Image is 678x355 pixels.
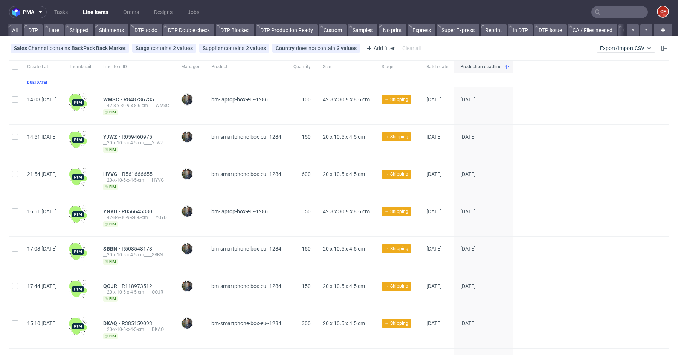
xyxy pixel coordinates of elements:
div: 2 values [173,45,193,51]
span: Line item ID [103,64,169,70]
a: YGYD [103,208,122,214]
span: Supplier [203,45,224,51]
div: __20-x-10-5-x-4-5-cm____YJWZ [103,140,169,146]
img: Maciej Sobola [182,132,192,142]
span: Stage [382,64,414,70]
span: 21:54 [DATE] [27,171,57,177]
img: wHgJFi1I6lmhQAAAABJRU5ErkJggg== [69,243,87,261]
span: → Shipping [385,133,408,140]
span: Country [276,45,296,51]
div: __20-x-10-5-x-4-5-cm____SBBN [103,252,169,258]
span: pim [103,333,118,339]
span: Thumbnail [69,64,91,70]
span: [DATE] [460,208,476,214]
span: → Shipping [385,96,408,103]
span: → Shipping [385,283,408,289]
span: Batch date [426,64,448,70]
span: 600 [302,171,311,177]
span: Size [323,64,370,70]
span: Manager [181,64,199,70]
span: Sales Channel [14,45,50,51]
span: 17:44 [DATE] [27,283,57,289]
a: Late [44,24,64,36]
span: bm-smartphone-box-eu--1284 [211,171,281,177]
span: [DATE] [426,134,442,140]
span: [DATE] [460,171,476,177]
span: 20 x 10.5 x 4.5 cm [323,246,365,252]
span: QOJR [103,283,122,289]
div: BackPack Back Market [72,45,126,51]
a: R056645380 [122,208,154,214]
span: bm-smartphone-box-eu--1284 [211,134,281,140]
span: 14:51 [DATE] [27,134,57,140]
span: does not contain [296,45,337,51]
a: R118973512 [122,283,154,289]
span: 20 x 10.5 x 4.5 cm [323,171,365,177]
div: __42-8-x-30-9-x-8-6-cm____WMSC [103,103,169,109]
a: R385159093 [122,320,154,326]
span: [DATE] [460,320,476,326]
span: 300 [302,320,311,326]
img: Maciej Sobola [182,206,192,217]
span: → Shipping [385,208,408,215]
a: Express [408,24,435,36]
a: R059460975 [122,134,154,140]
span: bm-smartphone-box-eu--1284 [211,283,281,289]
span: Created at [27,64,57,70]
a: Orders [119,6,144,18]
a: DKAQ [103,320,122,326]
button: pma [9,6,47,18]
a: Shipped [65,24,93,36]
img: wHgJFi1I6lmhQAAAABJRU5ErkJggg== [69,93,87,112]
img: Maciej Sobola [182,318,192,329]
a: DTP Blocked [216,24,254,36]
span: R561666655 [122,171,154,177]
img: Maciej Sobola [182,169,192,179]
span: 100 [302,96,311,103]
span: 14:03 [DATE] [27,96,57,103]
span: Production deadline [460,64,501,70]
span: pim [103,184,118,190]
a: R508548178 [122,246,154,252]
a: Tasks [50,6,72,18]
span: WMSC [103,96,124,103]
div: __20-x-10-5-x-4-5-cm____QOJR [103,289,169,295]
span: → Shipping [385,245,408,252]
span: [DATE] [426,208,442,214]
div: Clear all [401,43,422,54]
span: pim [103,147,118,153]
a: Shipments [95,24,128,36]
figcaption: GF [658,6,668,17]
a: Custom [319,24,347,36]
a: R848736735 [124,96,156,103]
a: DTP to do [130,24,162,36]
div: 2 values [246,45,266,51]
span: [DATE] [426,171,442,177]
span: [DATE] [426,96,442,103]
span: [DATE] [460,283,476,289]
span: SBBN [103,246,122,252]
a: HYVG [103,171,122,177]
span: 17:03 [DATE] [27,246,57,252]
a: In DTP [508,24,533,36]
img: Maciej Sobola [182,243,192,254]
img: wHgJFi1I6lmhQAAAABJRU5ErkJggg== [69,317,87,335]
span: 150 [302,246,311,252]
a: Samples [348,24,377,36]
div: Add filter [363,42,396,54]
a: Reprint [481,24,507,36]
img: wHgJFi1I6lmhQAAAABJRU5ErkJggg== [69,168,87,186]
span: Product [211,64,281,70]
button: Export/Import CSV [597,44,655,53]
a: YJWZ [103,134,122,140]
span: 150 [302,134,311,140]
span: bm-smartphone-box-eu--1284 [211,320,281,326]
div: __42-8-x-30-9-x-8-6-cm____YGYD [103,214,169,220]
span: 42.8 x 30.9 x 8.6 cm [323,96,370,103]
